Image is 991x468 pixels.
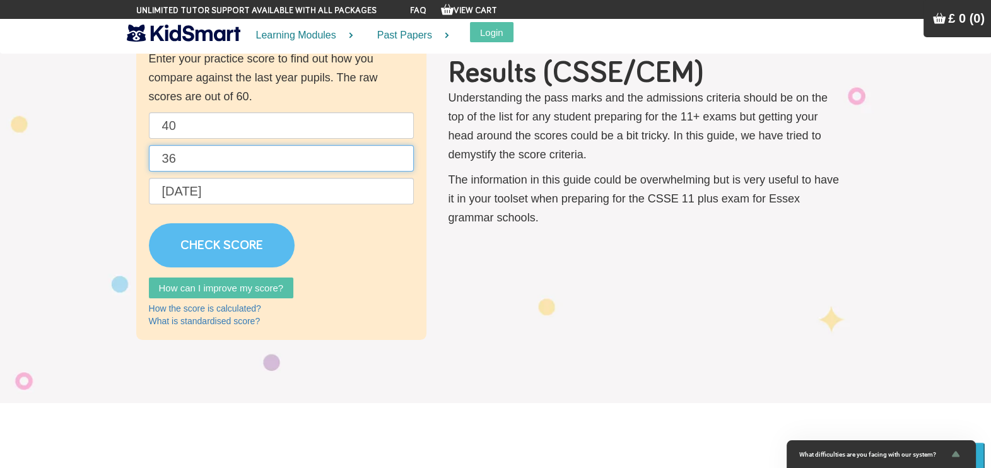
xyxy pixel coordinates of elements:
a: How can I improve my score? [149,278,294,298]
input: Maths raw score [149,145,414,172]
span: What difficulties are you facing with our system? [799,451,948,458]
span: Unlimited tutor support available with all packages [136,4,377,17]
a: Past Papers [361,19,457,52]
img: Your items in the shopping basket [441,3,454,16]
a: Learning Modules [240,19,361,52]
p: Enter your practice score to find out how you compare against the last year pupils. The raw score... [149,49,414,106]
button: Show survey - What difficulties are you facing with our system? [799,447,963,462]
a: How the score is calculated? [149,303,261,313]
a: View Cart [441,6,497,15]
p: The information in this guide could be overwhelming but is very useful to have it in your toolset... [449,170,843,227]
span: £ 0 (0) [948,11,985,25]
img: KidSmart logo [127,22,240,44]
input: English raw score [149,112,414,139]
button: Login [470,22,513,42]
p: Understanding the pass marks and the admissions criteria should be on the top of the list for any... [449,88,843,164]
input: Date of birth (d/m/y) e.g. 27/12/2007 [149,178,414,204]
h1: Essex 11+ Pass Mark and Exam Results (CSSE/CEM) [449,28,843,88]
img: Your items in the shopping basket [933,12,946,25]
a: FAQ [410,6,426,15]
a: What is standardised score? [149,316,261,326]
a: CHECK SCORE [149,223,295,267]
